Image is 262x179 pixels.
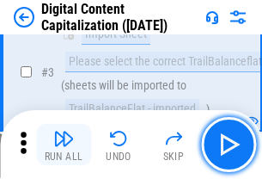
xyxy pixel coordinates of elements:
[108,128,129,149] img: Undo
[41,1,198,34] div: Digital Content Capitalization ([DATE])
[146,124,201,165] button: Skip
[53,128,74,149] img: Run All
[45,151,83,162] div: Run All
[36,124,91,165] button: Run All
[228,7,248,28] img: Settings menu
[106,151,131,162] div: Undo
[82,24,150,45] div: Import Sheet
[91,124,146,165] button: Undo
[163,128,184,149] img: Skip
[215,131,242,158] img: Main button
[205,10,219,24] img: Support
[41,65,54,79] span: # 3
[14,7,34,28] img: Back
[65,99,199,120] div: TrailBalanceFlat - imported
[163,151,185,162] div: Skip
